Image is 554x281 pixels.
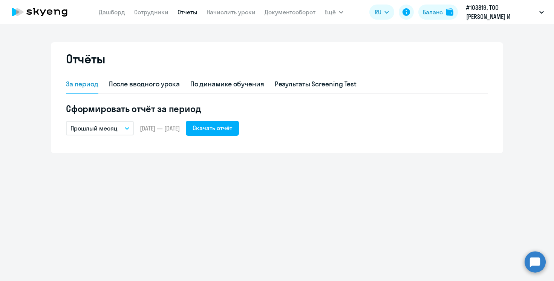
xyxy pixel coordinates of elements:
[369,5,394,20] button: RU
[265,8,315,16] a: Документооборот
[99,8,125,16] a: Дашборд
[186,121,239,136] button: Скачать отчёт
[66,103,488,115] h5: Сформировать отчёт за период
[324,8,336,17] span: Ещё
[446,8,453,16] img: balance
[423,8,443,17] div: Баланс
[178,8,197,16] a: Отчеты
[134,8,168,16] a: Сотрудники
[70,124,118,133] p: Прошлый месяц
[140,124,180,132] span: [DATE] — [DATE]
[193,123,232,132] div: Скачать отчёт
[207,8,256,16] a: Начислить уроки
[109,79,180,89] div: После вводного урока
[66,121,134,135] button: Прошлый месяц
[462,3,548,21] button: #103819, ТОО [PERSON_NAME] И ПАРТНЕРЫ
[66,51,105,66] h2: Отчёты
[275,79,357,89] div: Результаты Screening Test
[466,3,536,21] p: #103819, ТОО [PERSON_NAME] И ПАРТНЕРЫ
[418,5,458,20] button: Балансbalance
[190,79,264,89] div: По динамике обучения
[324,5,343,20] button: Ещё
[66,79,98,89] div: За период
[375,8,381,17] span: RU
